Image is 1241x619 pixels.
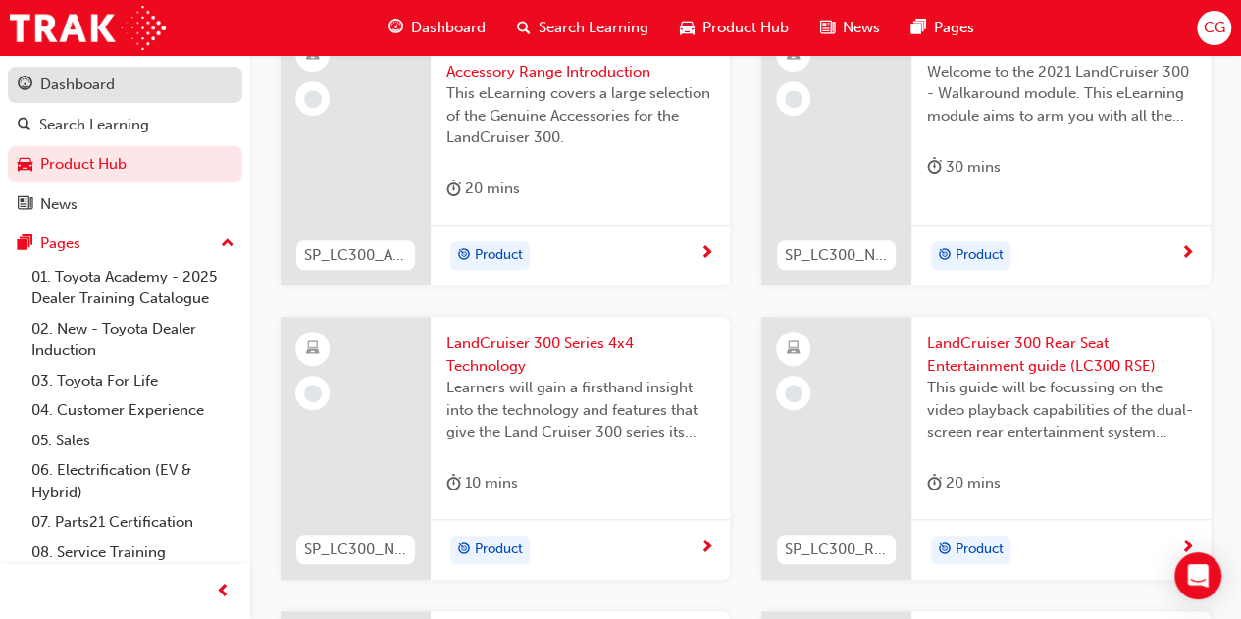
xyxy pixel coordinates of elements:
[761,317,1211,580] a: SP_LC300_RSE_0422_ELLandCruiser 300 Rear Seat Entertainment guide (LC300 RSE)This guide will be f...
[1180,245,1195,263] span: next-icon
[24,314,242,366] a: 02. New - Toyota Dealer Induction
[40,193,78,216] div: News
[411,17,486,39] span: Dashboard
[304,90,322,108] span: learningRecordVerb_NONE-icon
[304,244,407,267] span: SP_LC300_ACSRY_NM0921_VID
[8,146,242,182] a: Product Hub
[446,333,714,377] span: LandCruiser 300 Series 4x4 Technology
[446,82,714,149] span: This eLearning covers a large selection of the Genuine Accessories for the LandCruiser 300.
[680,16,695,40] span: car-icon
[1180,540,1195,557] span: next-icon
[40,74,115,96] div: Dashboard
[517,16,531,40] span: search-icon
[446,38,714,82] span: LandCruiser 300 series: Genuine Accessory Range Introduction
[785,244,888,267] span: SP_LC300_NM1021_EL1
[927,377,1195,443] span: This guide will be focussing on the video playback capabilities of the dual-screen rear entertain...
[306,336,320,362] span: learningResourceType_ELEARNING-icon
[24,366,242,396] a: 03. Toyota For Life
[18,235,32,253] span: pages-icon
[1174,552,1221,599] div: Open Intercom Messenger
[475,539,523,561] span: Product
[8,107,242,143] a: Search Learning
[475,244,523,267] span: Product
[24,395,242,426] a: 04. Customer Experience
[457,538,471,563] span: target-icon
[1203,17,1224,39] span: CG
[40,232,80,255] div: Pages
[539,17,648,39] span: Search Learning
[8,186,242,223] a: News
[956,539,1004,561] span: Product
[956,244,1004,267] span: Product
[927,61,1195,128] span: Welcome to the 2021 LandCruiser 300 - Walkaround module. This eLearning module aims to arm you wi...
[927,471,942,495] span: duration-icon
[843,17,880,39] span: News
[702,17,789,39] span: Product Hub
[304,385,322,402] span: learningRecordVerb_NONE-icon
[785,539,888,561] span: SP_LC300_RSE_0422_EL
[8,63,242,226] button: DashboardSearch LearningProduct HubNews
[10,6,166,50] img: Trak
[787,336,801,362] span: learningResourceType_ELEARNING-icon
[281,23,730,285] a: SP_LC300_ACSRY_NM0921_VIDLandCruiser 300 series: Genuine Accessory Range IntroductionThis eLearni...
[938,243,952,269] span: target-icon
[927,333,1195,377] span: LandCruiser 300 Rear Seat Entertainment guide (LC300 RSE)
[785,90,802,108] span: learningRecordVerb_NONE-icon
[446,471,461,495] span: duration-icon
[39,114,149,136] div: Search Learning
[934,17,974,39] span: Pages
[938,538,952,563] span: target-icon
[446,177,461,201] span: duration-icon
[24,538,242,568] a: 08. Service Training
[446,377,714,443] span: Learners will gain a firsthand insight into the technology and features that give the Land Cruise...
[221,232,234,257] span: up-icon
[18,117,31,134] span: search-icon
[388,16,403,40] span: guage-icon
[216,580,231,604] span: prev-icon
[304,539,407,561] span: SP_LC300_NM1021_VD3
[18,196,32,214] span: news-icon
[927,471,1001,495] div: 20 mins
[911,16,926,40] span: pages-icon
[1197,11,1231,45] button: CG
[373,8,501,48] a: guage-iconDashboard
[927,155,942,180] span: duration-icon
[24,507,242,538] a: 07. Parts21 Certification
[446,177,520,201] div: 20 mins
[896,8,990,48] a: pages-iconPages
[281,317,730,580] a: SP_LC300_NM1021_VD3LandCruiser 300 Series 4x4 TechnologyLearners will gain a firsthand insight in...
[457,243,471,269] span: target-icon
[927,155,1001,180] div: 30 mins
[446,471,518,495] div: 10 mins
[18,156,32,174] span: car-icon
[18,77,32,94] span: guage-icon
[820,16,835,40] span: news-icon
[785,385,802,402] span: learningRecordVerb_NONE-icon
[24,455,242,507] a: 06. Electrification (EV & Hybrid)
[699,245,714,263] span: next-icon
[761,23,1211,285] a: SP_LC300_NM1021_EL1LandCruiser 300 Series WalkaroundWelcome to the 2021 LandCruiser 300 - Walkaro...
[8,226,242,262] button: Pages
[804,8,896,48] a: news-iconNews
[8,67,242,103] a: Dashboard
[664,8,804,48] a: car-iconProduct Hub
[24,426,242,456] a: 05. Sales
[501,8,664,48] a: search-iconSearch Learning
[699,540,714,557] span: next-icon
[24,262,242,314] a: 01. Toyota Academy - 2025 Dealer Training Catalogue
